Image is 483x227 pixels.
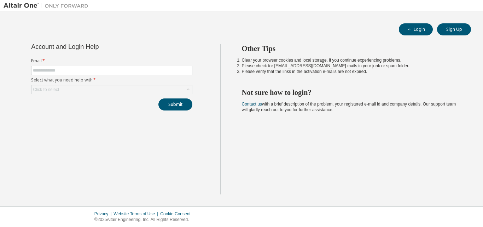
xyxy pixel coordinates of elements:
[242,88,459,97] h2: Not sure how to login?
[160,211,194,217] div: Cookie Consent
[242,102,262,107] a: Contact us
[31,85,192,94] div: Click to select
[31,44,160,50] div: Account and Login Help
[242,57,459,63] li: Clear your browser cookies and local storage, if you continue experiencing problems.
[33,87,59,92] div: Click to select
[4,2,92,9] img: Altair One
[242,63,459,69] li: Please check for [EMAIL_ADDRESS][DOMAIN_NAME] mails in your junk or spam folder.
[399,23,433,35] button: Login
[94,211,114,217] div: Privacy
[94,217,195,223] p: © 2025 Altair Engineering, Inc. All Rights Reserved.
[114,211,160,217] div: Website Terms of Use
[242,102,456,112] span: with a brief description of the problem, your registered e-mail id and company details. Our suppo...
[242,69,459,74] li: Please verify that the links in the activation e-mails are not expired.
[437,23,471,35] button: Sign Up
[242,44,459,53] h2: Other Tips
[31,58,192,64] label: Email
[158,98,192,110] button: Submit
[31,77,192,83] label: Select what you need help with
